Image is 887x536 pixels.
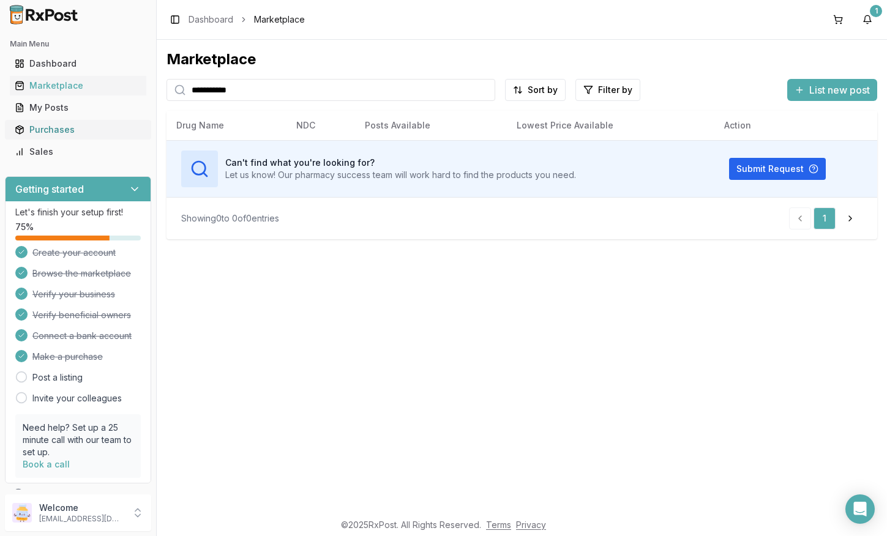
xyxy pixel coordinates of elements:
[225,169,576,181] p: Let us know! Our pharmacy success team will work hard to find the products you need.
[10,141,146,163] a: Sales
[809,83,870,97] span: List new post
[5,483,151,505] button: Support
[870,5,882,17] div: 1
[858,10,877,29] button: 1
[10,97,146,119] a: My Posts
[32,351,103,363] span: Make a purchase
[789,207,863,229] nav: pagination
[516,519,546,530] a: Privacy
[598,84,632,96] span: Filter by
[528,84,558,96] span: Sort by
[189,13,305,26] nav: breadcrumb
[39,502,124,514] p: Welcome
[787,85,877,97] a: List new post
[505,79,566,101] button: Sort by
[729,158,826,180] button: Submit Request
[167,50,877,69] div: Marketplace
[32,330,132,342] span: Connect a bank account
[814,207,836,229] a: 1
[575,79,640,101] button: Filter by
[10,119,146,141] a: Purchases
[32,267,131,280] span: Browse the marketplace
[15,182,84,196] h3: Getting started
[5,120,151,140] button: Purchases
[15,102,141,114] div: My Posts
[32,392,122,404] a: Invite your colleagues
[225,157,576,169] h3: Can't find what you're looking for?
[5,76,151,95] button: Marketplace
[15,80,141,92] div: Marketplace
[15,124,141,136] div: Purchases
[838,207,863,229] a: Go to next page
[189,13,233,26] a: Dashboard
[15,221,34,233] span: 75 %
[181,212,279,225] div: Showing 0 to 0 of 0 entries
[32,371,83,384] a: Post a listing
[5,54,151,73] button: Dashboard
[32,247,116,259] span: Create your account
[5,98,151,117] button: My Posts
[355,111,507,140] th: Posts Available
[12,503,32,523] img: User avatar
[286,111,355,140] th: NDC
[714,111,877,140] th: Action
[15,146,141,158] div: Sales
[5,5,83,24] img: RxPost Logo
[167,111,286,140] th: Drug Name
[32,288,115,300] span: Verify your business
[845,494,875,524] div: Open Intercom Messenger
[15,58,141,70] div: Dashboard
[23,422,133,458] p: Need help? Set up a 25 minute call with our team to set up.
[507,111,714,140] th: Lowest Price Available
[254,13,305,26] span: Marketplace
[486,519,511,530] a: Terms
[10,39,146,49] h2: Main Menu
[10,75,146,97] a: Marketplace
[10,53,146,75] a: Dashboard
[23,459,70,469] a: Book a call
[787,79,877,101] button: List new post
[32,309,131,321] span: Verify beneficial owners
[15,206,141,218] p: Let's finish your setup first!
[5,142,151,162] button: Sales
[39,514,124,524] p: [EMAIL_ADDRESS][DOMAIN_NAME]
